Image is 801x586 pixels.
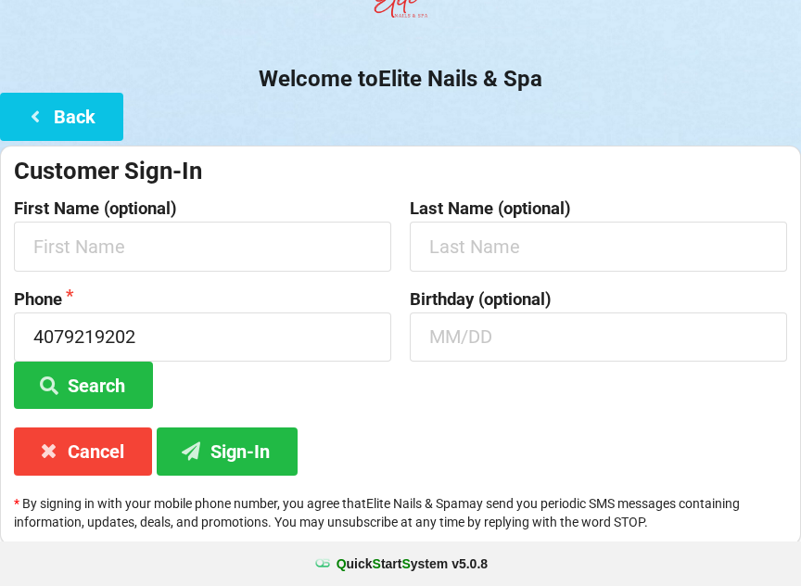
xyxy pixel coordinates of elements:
[410,290,787,309] label: Birthday (optional)
[14,222,391,271] input: First Name
[401,556,410,571] span: S
[337,554,488,573] b: uick tart ystem v 5.0.8
[313,554,332,573] img: favicon.ico
[14,362,153,409] button: Search
[14,156,787,186] div: Customer Sign-In
[14,494,787,531] p: By signing in with your mobile phone number, you agree that Elite Nails & Spa may send you period...
[14,290,391,309] label: Phone
[373,556,381,571] span: S
[410,312,787,362] input: MM/DD
[337,556,347,571] span: Q
[14,199,391,218] label: First Name (optional)
[410,222,787,271] input: Last Name
[410,199,787,218] label: Last Name (optional)
[157,427,298,475] button: Sign-In
[14,312,391,362] input: 1234567890
[14,427,152,475] button: Cancel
